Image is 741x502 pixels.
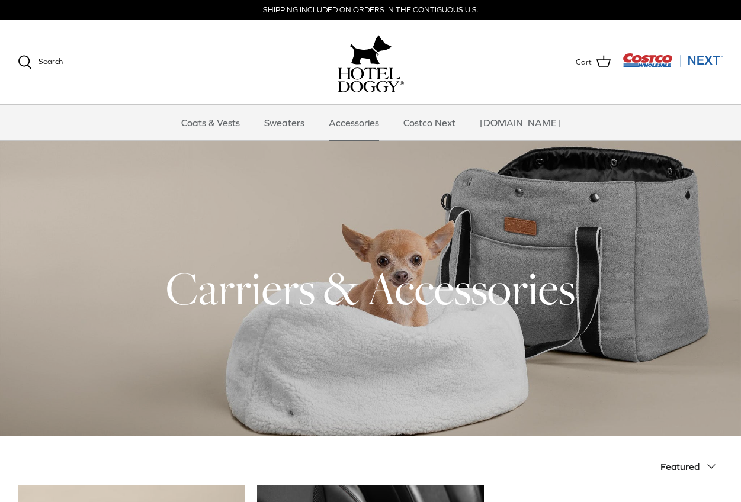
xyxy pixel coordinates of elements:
img: hoteldoggy.com [350,32,392,67]
a: Coats & Vests [171,105,251,140]
span: Cart [576,56,592,69]
a: Visit Costco Next [623,60,723,69]
a: Accessories [318,105,390,140]
a: [DOMAIN_NAME] [469,105,571,140]
a: Search [18,55,63,69]
img: Costco Next [623,53,723,67]
span: Featured [660,461,700,472]
a: Costco Next [393,105,466,140]
a: Sweaters [254,105,315,140]
span: Search [39,57,63,66]
a: hoteldoggy.com hoteldoggycom [338,32,404,92]
img: hoteldoggycom [338,67,404,92]
h1: Carriers & Accessories [18,259,723,317]
button: Featured [660,453,723,480]
a: Cart [576,54,611,70]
